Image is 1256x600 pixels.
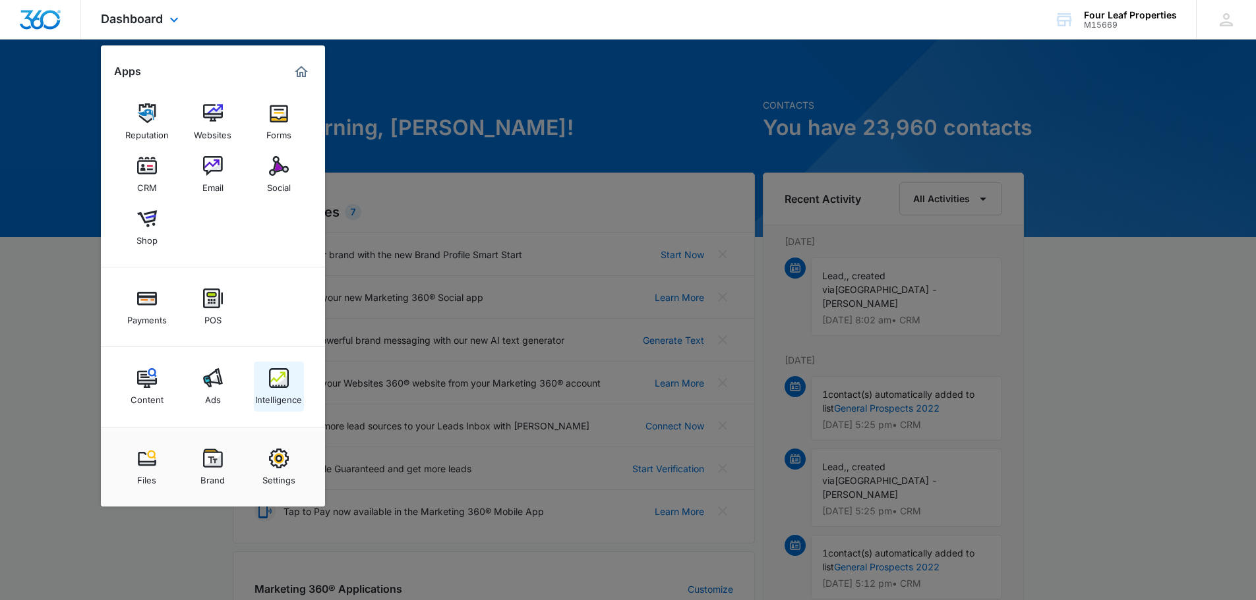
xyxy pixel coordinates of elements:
[1084,20,1177,30] div: account id
[254,442,304,492] a: Settings
[266,123,291,140] div: Forms
[291,61,312,82] a: Marketing 360® Dashboard
[188,150,238,200] a: Email
[122,202,172,252] a: Shop
[267,176,291,193] div: Social
[136,229,158,246] div: Shop
[122,97,172,147] a: Reputation
[114,65,141,78] h2: Apps
[101,12,163,26] span: Dashboard
[254,150,304,200] a: Social
[188,97,238,147] a: Websites
[122,282,172,332] a: Payments
[122,442,172,492] a: Files
[125,123,169,140] div: Reputation
[188,282,238,332] a: POS
[194,123,231,140] div: Websites
[188,442,238,492] a: Brand
[204,308,222,325] div: POS
[137,468,156,485] div: Files
[1084,10,1177,20] div: account name
[254,97,304,147] a: Forms
[122,150,172,200] a: CRM
[137,176,157,193] div: CRM
[127,308,167,325] div: Payments
[262,468,295,485] div: Settings
[255,388,302,405] div: Intelligence
[254,362,304,412] a: Intelligence
[188,362,238,412] a: Ads
[202,176,224,193] div: Email
[200,468,225,485] div: Brand
[205,388,221,405] div: Ads
[122,362,172,412] a: Content
[131,388,164,405] div: Content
